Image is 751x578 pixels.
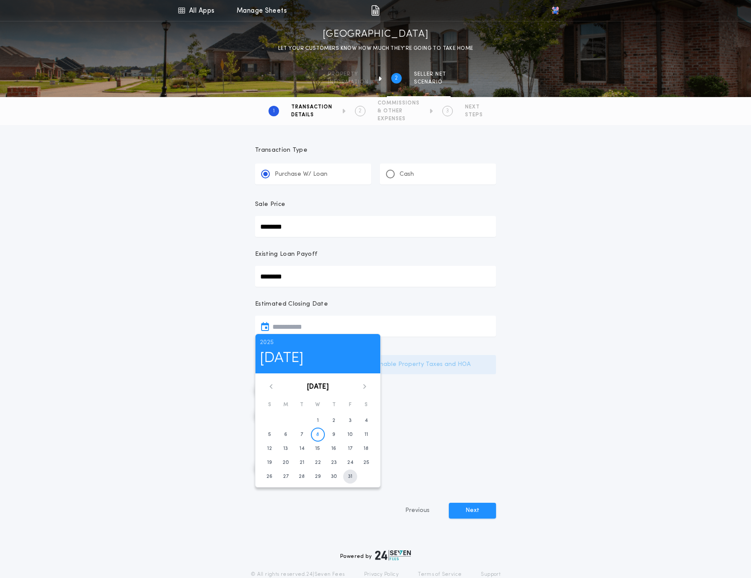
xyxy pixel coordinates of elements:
time: 19 [267,459,272,466]
div: S [262,400,278,410]
button: Previous [388,503,447,519]
button: 1 [311,414,325,428]
time: 22 [315,459,321,466]
h1: [GEOGRAPHIC_DATA] [323,28,429,42]
div: Powered by [340,550,411,561]
time: 11 [365,431,368,438]
time: 27 [283,473,289,480]
time: 21 [300,459,304,466]
p: Existing Loan Payoff [255,250,317,259]
span: TRANSACTION [291,104,332,111]
button: 4 [359,414,373,428]
input: Existing Loan Payoff [255,266,496,287]
time: 12 [267,445,272,452]
button: 19 [262,456,276,470]
time: 5 [268,431,271,438]
time: 8 [316,431,319,438]
time: 16 [331,445,336,452]
a: Support [481,571,500,578]
button: 14 [295,442,309,456]
time: 24 [347,459,353,466]
h1: [DATE] [260,347,376,369]
time: 3 [349,417,351,424]
time: 23 [331,459,337,466]
span: EXPENSES [378,115,420,122]
p: © All rights reserved. 24|Seven Fees [251,571,345,578]
p: Purchase W/ Loan [275,170,327,179]
time: 15 [315,445,320,452]
time: 1 [317,417,319,424]
p: 2025 [260,338,376,347]
input: Sale Price [255,216,496,237]
a: Privacy Policy [364,571,399,578]
button: 17 [343,442,357,456]
button: 28 [295,470,309,484]
span: SELLER NET [414,71,446,78]
time: 4 [365,417,368,424]
time: 31 [348,473,352,480]
div: T [326,400,342,410]
time: 18 [364,445,369,452]
time: 20 [282,459,289,466]
a: Terms of Service [418,571,462,578]
img: vs-icon [551,6,559,15]
button: [DATE] [307,382,329,392]
button: 8 [311,428,325,442]
time: 10 [348,431,353,438]
button: 16 [327,442,341,456]
p: LET YOUR CUSTOMERS KNOW HOW MUCH THEY’RE GOING TO TAKE HOME [278,44,473,53]
h2: 2 [395,75,398,82]
span: NEXT [465,104,483,111]
button: 2 [327,414,341,428]
button: 12 [262,442,276,456]
time: 14 [300,445,304,452]
button: 18 [359,442,373,456]
time: 2 [332,417,335,424]
span: & OTHER [378,108,420,115]
time: 7 [300,431,303,438]
h2: 1 [273,108,275,115]
button: 7 [295,428,309,442]
time: 28 [299,473,305,480]
button: 23 [327,456,341,470]
button: 30 [327,470,341,484]
p: Cash [400,170,414,179]
div: S [358,400,374,410]
span: DETAILS [291,111,332,118]
img: img [371,5,379,16]
div: T [294,400,310,410]
button: 22 [311,456,325,470]
p: Estimated Closing Date [255,300,496,309]
time: 26 [266,473,272,480]
time: 6 [284,431,287,438]
div: M [278,400,294,410]
button: 3 [343,414,357,428]
span: information [328,79,369,86]
time: 30 [331,473,337,480]
div: W [310,400,326,410]
h2: 2 [358,108,362,115]
button: 10 [343,428,357,442]
button: 27 [279,470,293,484]
p: Transaction Type [255,146,496,155]
time: 25 [363,459,369,466]
button: Next [449,503,496,519]
button: 5 [262,428,276,442]
div: F [342,400,358,410]
button: 26 [262,470,276,484]
time: 29 [315,473,321,480]
button: 9 [327,428,341,442]
span: STEPS [465,111,483,118]
button: 11 [359,428,373,442]
time: 13 [283,445,288,452]
span: SCENARIO [414,79,446,86]
button: 13 [279,442,293,456]
p: Sale Price [255,200,285,209]
button: 20 [279,456,293,470]
button: 6 [279,428,293,442]
button: 29 [311,470,325,484]
button: 24 [343,456,357,470]
button: 21 [295,456,309,470]
time: 17 [348,445,352,452]
button: 25 [359,456,373,470]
